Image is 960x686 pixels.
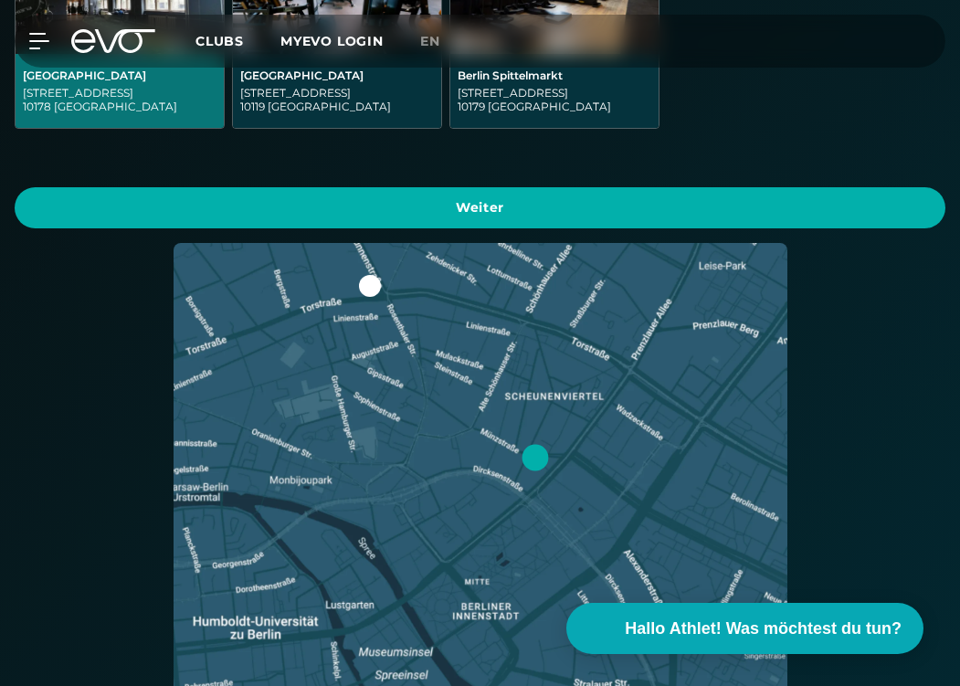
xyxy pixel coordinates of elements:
[625,617,902,641] span: Hallo Athlet! Was möchtest du tun?
[458,86,651,113] div: [STREET_ADDRESS] 10179 [GEOGRAPHIC_DATA]
[15,187,945,228] a: Weiter
[195,33,244,49] span: Clubs
[280,33,384,49] a: MYEVO LOGIN
[420,31,462,52] a: en
[23,86,216,113] div: [STREET_ADDRESS] 10178 [GEOGRAPHIC_DATA]
[37,198,923,217] span: Weiter
[566,603,923,654] button: Hallo Athlet! Was möchtest du tun?
[420,33,440,49] span: en
[195,32,280,49] a: Clubs
[240,86,434,113] div: [STREET_ADDRESS] 10119 [GEOGRAPHIC_DATA]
